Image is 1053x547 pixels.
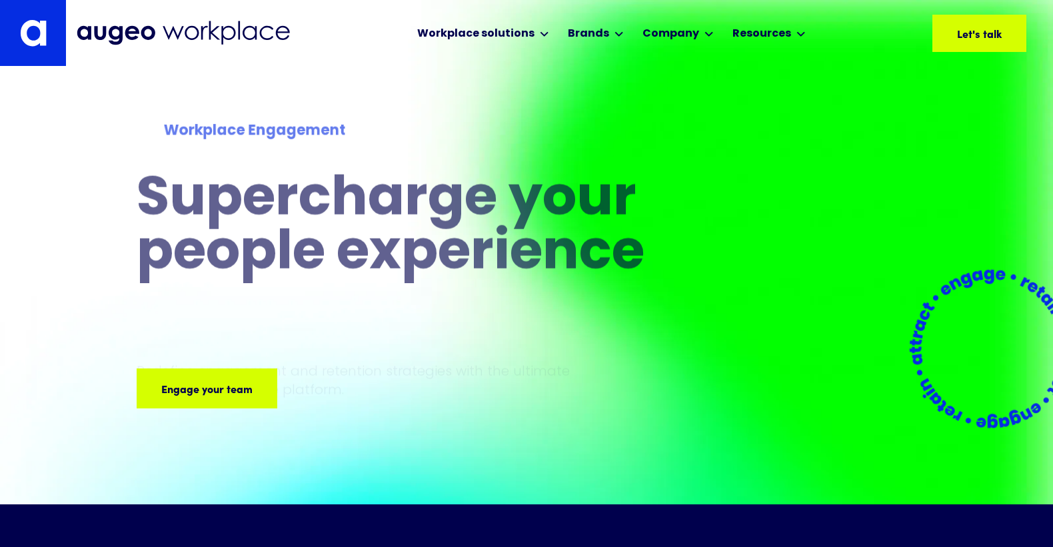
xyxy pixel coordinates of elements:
a: Let's talk [932,15,1026,52]
div: Workplace solutions [417,26,534,42]
div: Resources [732,26,791,42]
div: Workplace Engagement [164,121,686,143]
img: Augeo's "a" monogram decorative logo in white. [20,19,47,47]
div: Brands [568,26,609,42]
div: Company [642,26,699,42]
h1: Supercharge your people experience [137,174,712,282]
img: Augeo Workplace business unit full logo in mignight blue. [77,21,290,45]
a: Engage your team [137,368,277,408]
p: Redefine engagement and retention strategies with the ultimate employee experience platform. [137,362,595,399]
